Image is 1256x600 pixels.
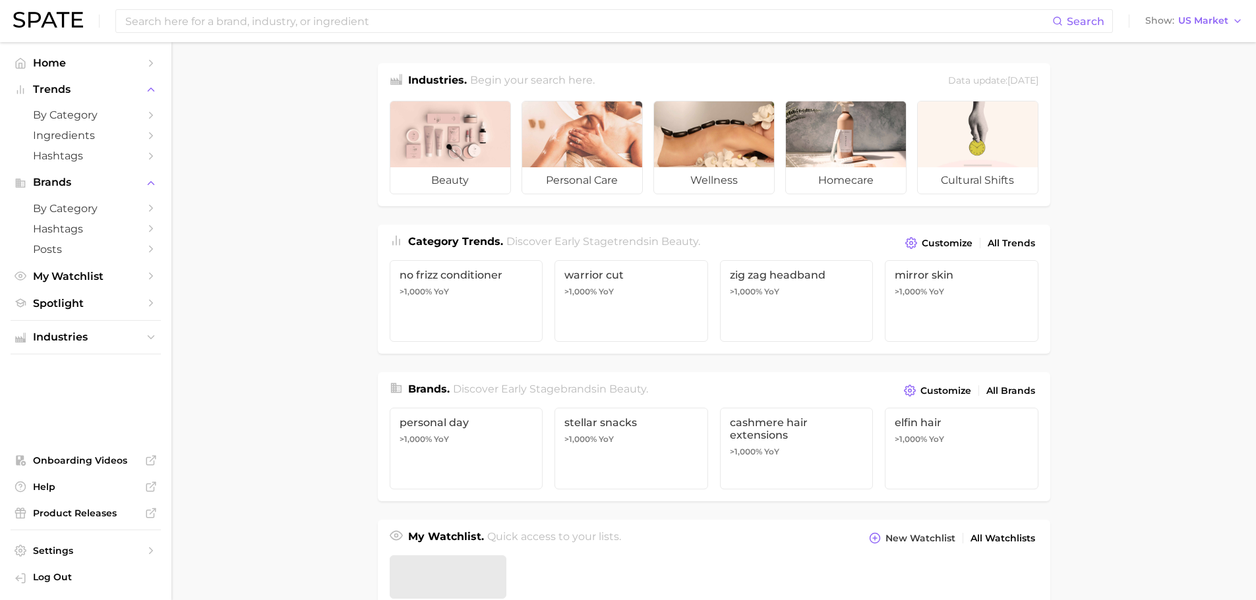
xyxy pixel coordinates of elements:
button: Brands [11,173,161,192]
span: personal care [522,167,642,194]
span: Hashtags [33,150,138,162]
span: Help [33,481,138,493]
a: zig zag headband>1,000% YoY [720,260,874,342]
h1: Industries. [408,72,467,90]
span: warrior cut [564,269,698,281]
button: Trends [11,80,161,99]
span: Discover Early Stage brands in . [453,383,648,395]
span: Industries [33,331,138,343]
a: cultural shifts [917,101,1038,194]
a: All Brands [983,382,1038,400]
span: wellness [654,167,774,194]
span: no frizz conditioner [400,269,533,281]
a: by Category [11,105,161,125]
span: YoY [764,286,779,297]
div: Data update: [DATE] [948,72,1038,90]
span: Brands . [408,383,450,395]
span: >1,000% [564,286,597,296]
button: Customize [902,234,975,252]
a: elfin hair>1,000% YoY [885,408,1038,489]
a: All Trends [984,234,1038,252]
span: >1,000% [895,434,927,444]
a: no frizz conditioner>1,000% YoY [390,260,543,342]
h1: My Watchlist. [408,529,484,547]
a: beauty [390,101,511,194]
span: Discover Early Stage trends in . [506,235,700,248]
a: stellar snacks>1,000% YoY [554,408,708,489]
span: YoY [599,434,614,445]
span: YoY [764,447,779,457]
a: Product Releases [11,503,161,523]
span: stellar snacks [564,416,698,429]
span: beauty [609,383,646,395]
span: Customize [920,385,971,396]
span: Brands [33,177,138,188]
span: >1,000% [895,286,927,296]
h2: Begin your search here. [470,72,595,90]
span: Show [1145,17,1174,24]
a: mirror skin>1,000% YoY [885,260,1038,342]
button: Customize [901,381,974,400]
a: Settings [11,541,161,560]
a: Home [11,53,161,73]
span: Hashtags [33,223,138,235]
span: homecare [786,167,906,194]
a: warrior cut>1,000% YoY [554,260,708,342]
span: mirror skin [895,269,1029,281]
span: New Watchlist [885,533,955,544]
span: zig zag headband [730,269,864,281]
span: personal day [400,416,533,429]
span: YoY [599,286,614,297]
span: cashmere hair extensions [730,416,864,441]
a: Spotlight [11,293,161,314]
span: Onboarding Videos [33,454,138,466]
span: Posts [33,243,138,256]
a: personal care [522,101,643,194]
span: YoY [434,434,449,445]
a: Hashtags [11,146,161,166]
span: My Watchlist [33,270,138,283]
h2: Quick access to your lists. [487,529,621,547]
span: Product Releases [33,507,138,519]
span: >1,000% [564,434,597,444]
span: YoY [434,286,449,297]
a: Hashtags [11,219,161,239]
span: Log Out [33,571,150,583]
span: >1,000% [730,447,762,456]
span: US Market [1178,17,1228,24]
span: All Trends [988,238,1035,249]
span: Trends [33,84,138,95]
span: by Category [33,202,138,215]
span: YoY [929,434,944,445]
span: All Brands [986,385,1035,396]
span: by Category [33,109,138,121]
a: wellness [653,101,775,194]
a: My Watchlist [11,266,161,286]
a: Posts [11,239,161,259]
a: Ingredients [11,125,161,146]
a: cashmere hair extensions>1,000% YoY [720,408,874,489]
button: Industries [11,327,161,347]
a: Log out. Currently logged in with e-mail danielle.gonzalez@loreal.com. [11,567,161,589]
span: Ingredients [33,129,138,142]
span: beauty [661,235,698,248]
span: YoY [929,286,944,297]
span: Spotlight [33,297,138,310]
a: homecare [785,101,907,194]
img: SPATE [13,12,83,28]
span: Category Trends . [408,235,503,248]
span: Settings [33,545,138,557]
a: Help [11,477,161,497]
a: personal day>1,000% YoY [390,408,543,489]
span: Home [33,57,138,69]
button: ShowUS Market [1142,13,1246,30]
span: beauty [390,167,510,194]
span: >1,000% [730,286,762,296]
span: Customize [922,238,972,249]
span: >1,000% [400,434,432,444]
span: All Watchlists [971,533,1035,544]
span: Search [1067,15,1104,28]
button: New Watchlist [866,529,958,547]
span: cultural shifts [918,167,1038,194]
a: by Category [11,198,161,219]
